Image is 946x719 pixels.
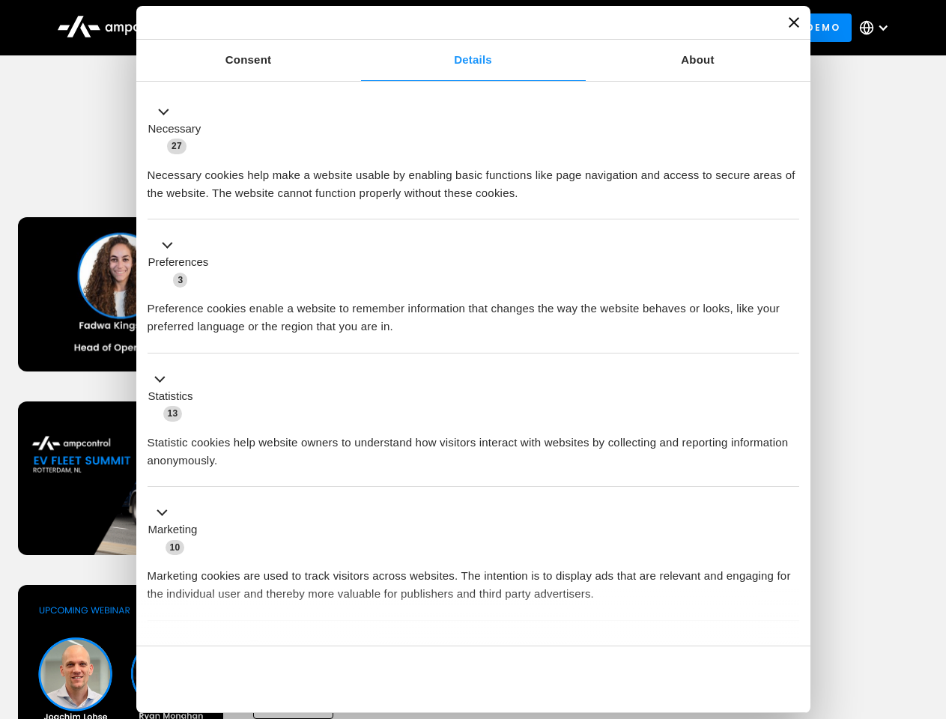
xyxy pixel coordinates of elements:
span: 10 [166,540,185,555]
label: Necessary [148,121,201,138]
button: Necessary (27) [148,103,210,155]
button: Unclassified (2) [148,637,270,656]
div: Preference cookies enable a website to remember information that changes the way the website beha... [148,288,799,336]
button: Preferences (3) [148,237,218,289]
a: Details [361,40,586,81]
button: Okay [583,658,798,701]
a: About [586,40,810,81]
label: Statistics [148,388,193,405]
div: Marketing cookies are used to track visitors across websites. The intention is to display ads tha... [148,556,799,603]
button: Close banner [789,17,799,28]
div: Necessary cookies help make a website usable by enabling basic functions like page navigation and... [148,155,799,202]
span: 2 [247,640,261,655]
label: Preferences [148,254,209,271]
a: Consent [136,40,361,81]
span: 13 [163,406,183,421]
div: Statistic cookies help website owners to understand how visitors interact with websites by collec... [148,422,799,470]
h1: Upcoming Webinars [18,151,929,187]
span: 27 [167,139,187,154]
span: 3 [173,273,187,288]
button: Marketing (10) [148,504,207,556]
button: Statistics (13) [148,370,202,422]
label: Marketing [148,521,198,539]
